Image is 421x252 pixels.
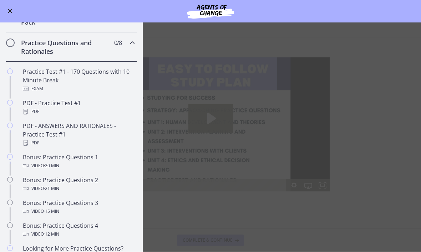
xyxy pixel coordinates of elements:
[44,207,59,216] span: · 15 min
[23,230,134,239] div: Video
[23,99,134,116] div: PDF - Practice Test #1
[23,108,134,116] div: PDF
[23,122,134,148] div: PDF - ANSWERS AND RATIONALES - Practice Test #1
[23,222,134,239] div: Bonus: Practice Questions 4
[224,122,238,134] button: Fullscreen
[44,230,59,239] span: · 12 min
[6,7,14,16] button: Enable menu
[21,39,108,56] h2: Practice Questions and Rationales
[114,39,122,47] span: 0 / 8
[23,162,134,170] div: Video
[44,185,59,193] span: · 21 min
[23,176,134,193] div: Bonus: Practice Questions 2
[23,153,134,170] div: Bonus: Practice Questions 1
[23,68,134,93] div: Practice Test #1 - 170 Questions with 10 Minute Break
[23,139,134,148] div: PDF
[44,162,59,170] span: · 20 min
[196,122,210,134] button: Show settings menu
[210,122,224,134] button: Airplay
[23,207,134,216] div: Video
[31,122,192,134] div: Playbar
[23,85,134,93] div: Exam
[23,185,134,193] div: Video
[23,199,134,216] div: Bonus: Practice Questions 3
[168,3,253,20] img: Agents of Change Social Work Test Prep
[97,47,142,75] button: Play Video: c1o6hcmjueu5qasqsu00.mp4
